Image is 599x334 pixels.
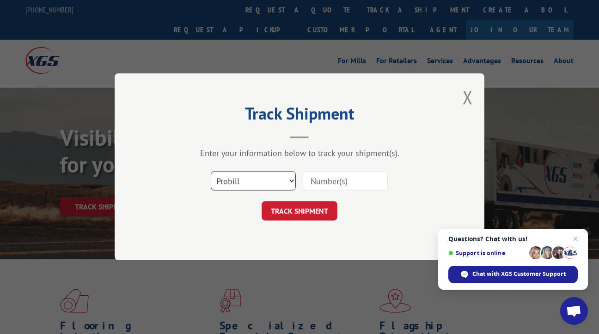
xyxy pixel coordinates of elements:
span: Chat with XGS Customer Support [472,270,566,278]
h2: Track Shipment [161,107,438,125]
input: Number(s) [303,172,388,191]
span: Close chat [570,233,581,245]
button: TRACK SHIPMENT [262,202,337,221]
span: Questions? Chat with us! [448,235,578,243]
div: Enter your information below to track your shipment(s). [161,148,438,159]
button: Close modal [463,85,473,109]
div: Open chat [560,297,588,325]
div: Chat with XGS Customer Support [448,266,578,283]
span: Support is online [448,250,526,256]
